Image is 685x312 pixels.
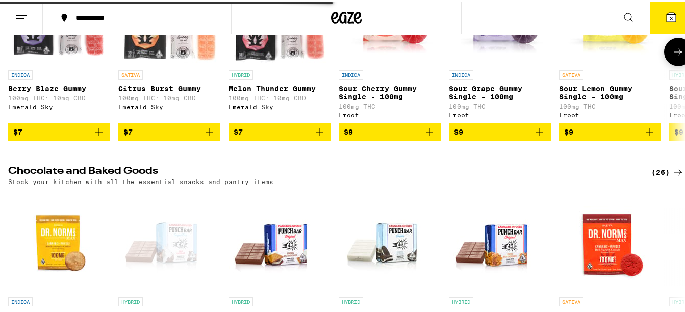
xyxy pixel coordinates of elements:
[449,296,473,305] p: HYBRID
[339,69,363,78] p: INDICA
[449,101,551,108] p: 100mg THC
[449,69,473,78] p: INDICA
[454,126,463,135] span: $9
[118,93,220,100] p: 100mg THC: 10mg CBD
[118,122,220,139] button: Add to bag
[118,102,220,109] div: Emerald Sky
[13,126,22,135] span: $7
[339,296,363,305] p: HYBRID
[339,110,441,117] div: Froot
[8,93,110,100] p: 100mg THC: 10mg CBD
[234,126,243,135] span: $7
[229,93,331,100] p: 100mg THC: 10mg CBD
[229,69,253,78] p: HYBRID
[8,177,277,184] p: Stock your kitchen with all the essential snacks and pantry items.
[8,122,110,139] button: Add to bag
[339,83,441,99] p: Sour Cherry Gummy Single - 100mg
[123,126,133,135] span: $7
[6,7,73,15] span: Hi. Need any help?
[651,165,684,177] a: (26)
[559,83,661,99] p: Sour Lemon Gummy Single - 100mg
[559,110,661,117] div: Froot
[8,189,110,291] img: Dr. Norm's - Max Dose: Snickerdoodle Mini Cookie - Indica
[229,83,331,91] p: Melon Thunder Gummy
[8,165,635,177] h2: Chocolate and Baked Goods
[559,101,661,108] p: 100mg THC
[229,102,331,109] div: Emerald Sky
[8,296,33,305] p: INDICA
[118,83,220,91] p: Citrus Burst Gummy
[564,126,573,135] span: $9
[118,296,143,305] p: HYBRID
[8,83,110,91] p: Berry Blaze Gummy
[559,122,661,139] button: Add to bag
[449,110,551,117] div: Froot
[339,122,441,139] button: Add to bag
[8,69,33,78] p: INDICA
[449,83,551,99] p: Sour Grape Gummy Single - 100mg
[8,102,110,109] div: Emerald Sky
[559,69,583,78] p: SATIVA
[339,101,441,108] p: 100mg THC
[229,189,331,291] img: Punch Edibles - S'mores Milk Chocolate
[449,122,551,139] button: Add to bag
[344,126,353,135] span: $9
[449,189,551,291] img: Punch Edibles - Toffee Milk Chocolate
[559,296,583,305] p: SATIVA
[118,69,143,78] p: SATIVA
[229,122,331,139] button: Add to bag
[229,296,253,305] p: HYBRID
[674,126,683,135] span: $9
[670,14,673,20] span: 3
[339,189,441,291] img: Punch Edibles - Solventless Cookies N' Cream
[559,189,661,291] img: Dr. Norm's - Red Velvet Mini Cookie MAX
